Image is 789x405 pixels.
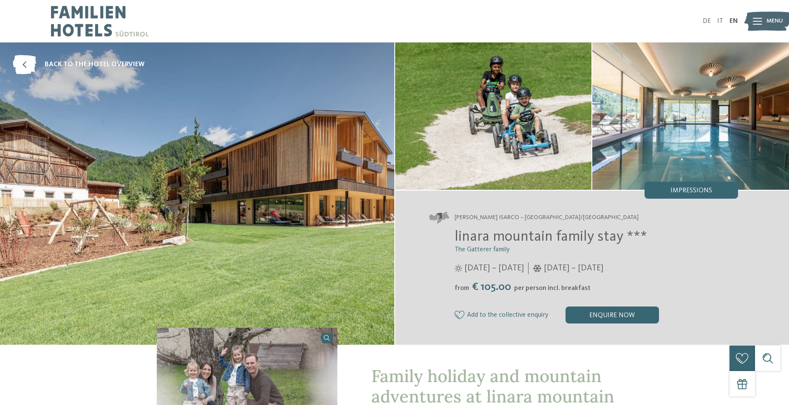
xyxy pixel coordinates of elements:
[730,18,738,25] a: EN
[670,187,712,194] span: Impressions
[13,55,144,74] a: back to the hotel overview
[455,214,639,222] span: [PERSON_NAME] Isarco – [GEOGRAPHIC_DATA]/[GEOGRAPHIC_DATA]
[470,281,513,292] span: € 105.00
[592,42,789,190] img: The place for Little Nature Rangers in Vals
[455,285,469,292] span: from
[455,246,510,253] span: The Gatterer family
[703,18,711,25] a: DE
[395,42,592,190] img: The place for Little Nature Rangers in Vals
[514,285,591,292] span: per person incl. breakfast
[467,312,549,319] span: Add to the collective enquiry
[544,262,603,274] span: [DATE] – [DATE]
[464,262,524,274] span: [DATE] – [DATE]
[717,18,723,25] a: IT
[766,17,783,25] span: Menu
[455,264,462,272] i: Opening times in summer
[533,264,542,272] i: Opening times in winter
[45,60,144,69] span: back to the hotel overview
[455,229,647,244] span: linara mountain family stay ***
[566,307,659,323] div: enquire now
